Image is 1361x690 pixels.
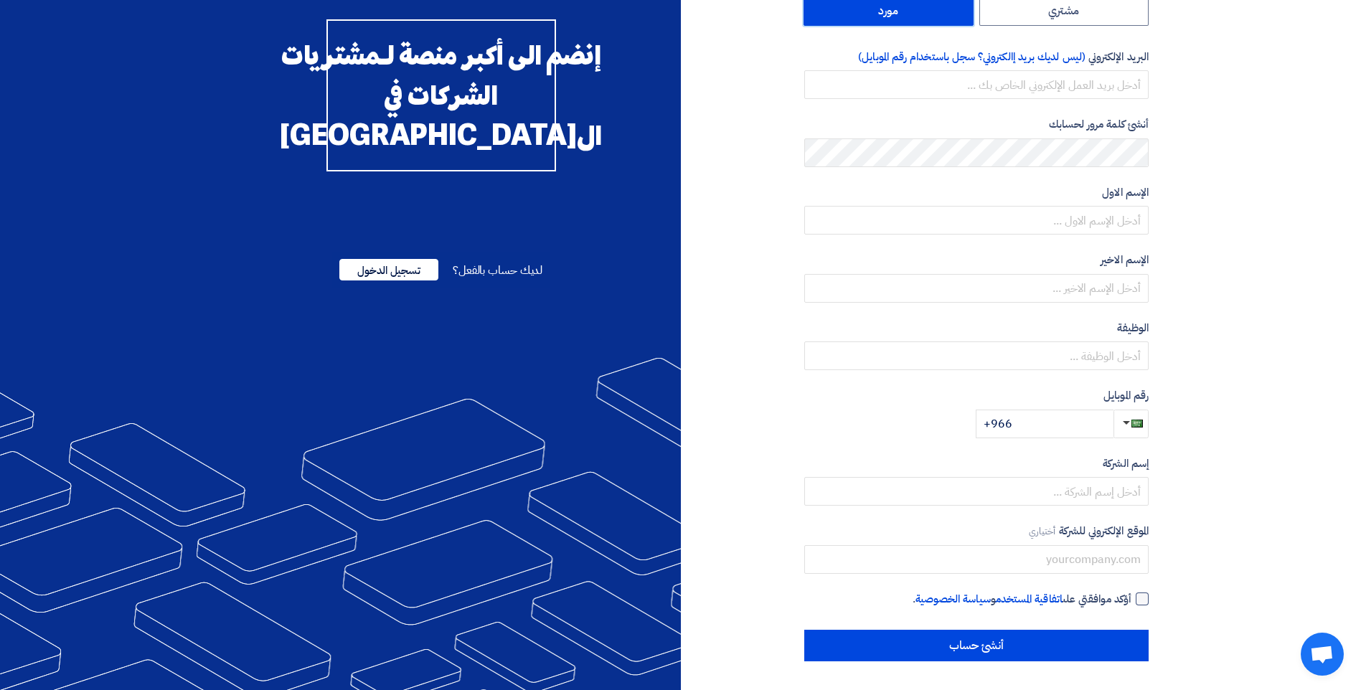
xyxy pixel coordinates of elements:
a: سياسة الخصوصية [915,591,991,607]
input: أدخل رقم الموبايل ... [976,410,1113,438]
label: الإسم الاول [804,184,1149,201]
span: أؤكد موافقتي على و . [913,591,1131,608]
span: (ليس لديك بريد إالكتروني؟ سجل باستخدام رقم الموبايل) [858,49,1085,65]
label: الإسم الاخير [804,252,1149,268]
span: تسجيل الدخول [339,259,438,280]
input: yourcompany.com [804,545,1149,574]
label: البريد الإلكتروني [804,49,1149,65]
label: الوظيفة [804,320,1149,336]
input: أدخل الإسم الاخير ... [804,274,1149,303]
input: أدخل الوظيفة ... [804,341,1149,370]
input: أدخل الإسم الاول ... [804,206,1149,235]
label: رقم الموبايل [804,387,1149,404]
a: تسجيل الدخول [339,262,438,279]
label: أنشئ كلمة مرور لحسابك [804,116,1149,133]
div: دردشة مفتوحة [1301,633,1344,676]
a: اتفاقية المستخدم [996,591,1063,607]
span: لديك حساب بالفعل؟ [453,262,542,279]
label: إسم الشركة [804,455,1149,472]
input: أدخل إسم الشركة ... [804,477,1149,506]
label: الموقع الإلكتروني للشركة [804,523,1149,539]
div: إنضم الى أكبر منصة لـمشتريات الشركات في ال[GEOGRAPHIC_DATA] [326,19,556,171]
input: أدخل بريد العمل الإلكتروني الخاص بك ... [804,70,1149,99]
span: أختياري [1029,524,1056,538]
input: أنشئ حساب [804,630,1149,661]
